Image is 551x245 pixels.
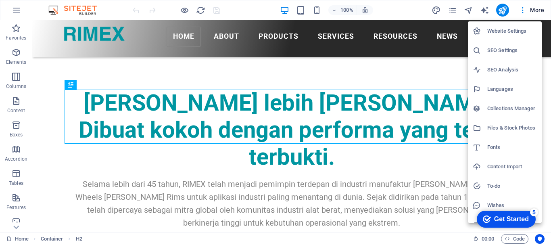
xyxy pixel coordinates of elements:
h6: Content Import [487,162,537,172]
div: Get Started 5 items remaining, 0% complete [6,4,65,21]
div: 5 [60,2,68,10]
h6: Languages [487,84,537,94]
div: Get Started [24,9,58,16]
h6: SEO Settings [487,46,537,55]
h6: To-do [487,181,537,191]
h6: Fonts [487,142,537,152]
h6: Collections Manager [487,104,537,113]
h6: Wishes [487,201,537,210]
h6: Files & Stock Photos [487,123,537,133]
h6: Website Settings [487,26,537,36]
h6: SEO Analysis [487,65,537,75]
